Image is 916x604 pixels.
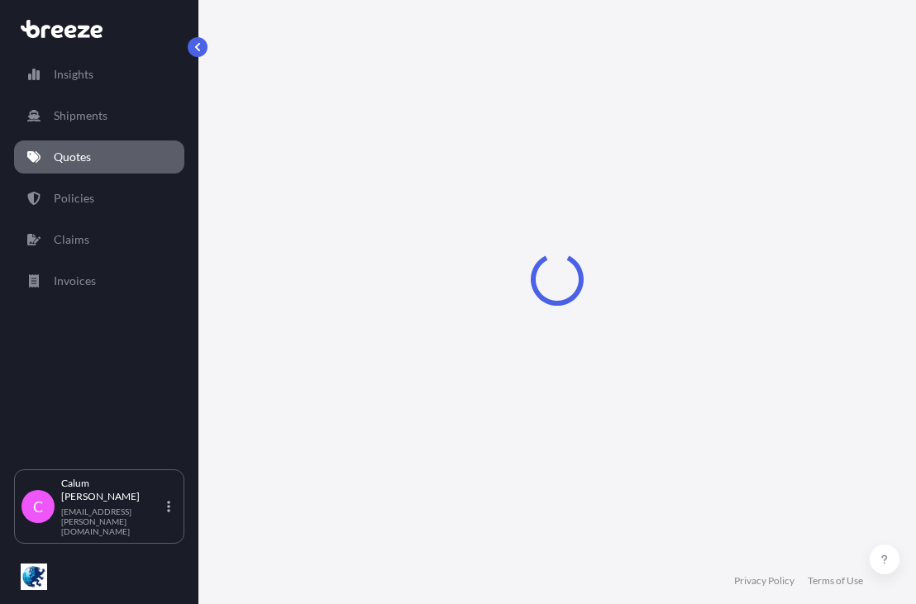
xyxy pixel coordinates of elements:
a: Shipments [14,99,184,132]
img: organization-logo [21,564,47,590]
p: Invoices [54,273,96,289]
a: Privacy Policy [734,574,794,587]
a: Insights [14,58,184,91]
a: Claims [14,223,184,256]
p: [EMAIL_ADDRESS][PERSON_NAME][DOMAIN_NAME] [61,507,164,536]
p: Policies [54,190,94,207]
p: Claims [54,231,89,248]
p: Shipments [54,107,107,124]
a: Terms of Use [808,574,863,587]
a: Invoices [14,264,184,297]
p: Calum [PERSON_NAME] [61,477,164,503]
p: Quotes [54,149,91,165]
p: Insights [54,66,93,83]
a: Policies [14,182,184,215]
span: C [33,498,43,515]
a: Quotes [14,140,184,174]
